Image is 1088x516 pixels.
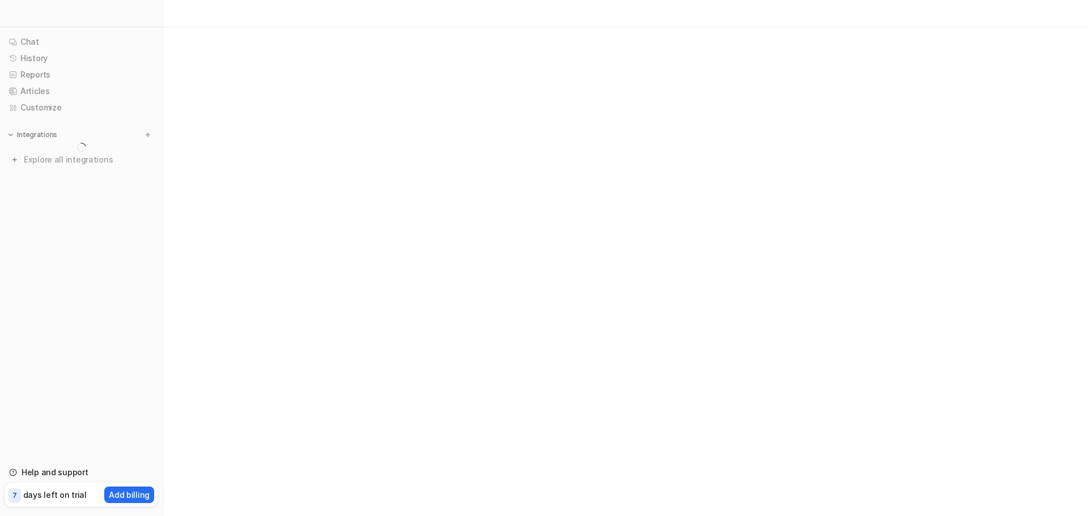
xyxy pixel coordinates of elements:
[5,464,158,480] a: Help and support
[24,151,154,169] span: Explore all integrations
[144,131,152,139] img: menu_add.svg
[5,129,61,140] button: Integrations
[5,50,158,66] a: History
[5,83,158,99] a: Articles
[5,67,158,83] a: Reports
[5,152,158,168] a: Explore all integrations
[23,489,87,501] p: days left on trial
[104,487,154,503] button: Add billing
[12,491,17,501] p: 7
[109,489,150,501] p: Add billing
[9,154,20,165] img: explore all integrations
[5,100,158,116] a: Customize
[17,130,57,139] p: Integrations
[5,34,158,50] a: Chat
[7,131,15,139] img: expand menu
